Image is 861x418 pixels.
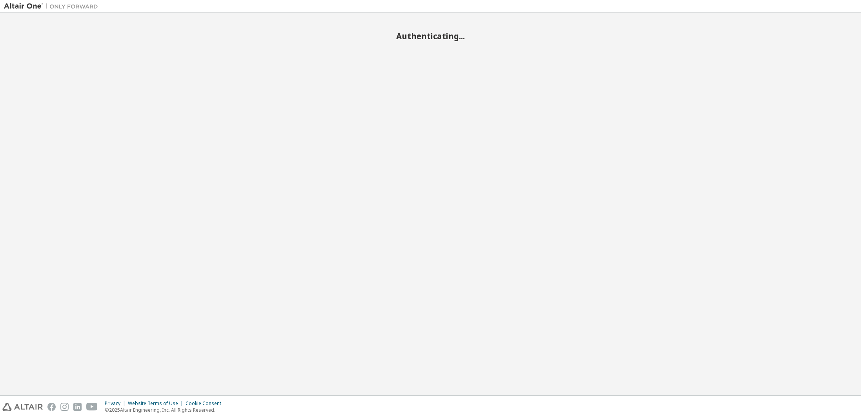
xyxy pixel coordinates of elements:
p: © 2025 Altair Engineering, Inc. All Rights Reserved. [105,407,226,413]
div: Website Terms of Use [128,400,186,407]
div: Privacy [105,400,128,407]
div: Cookie Consent [186,400,226,407]
img: linkedin.svg [73,403,82,411]
img: youtube.svg [86,403,98,411]
img: facebook.svg [47,403,56,411]
h2: Authenticating... [4,31,857,41]
img: instagram.svg [60,403,69,411]
img: altair_logo.svg [2,403,43,411]
img: Altair One [4,2,102,10]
